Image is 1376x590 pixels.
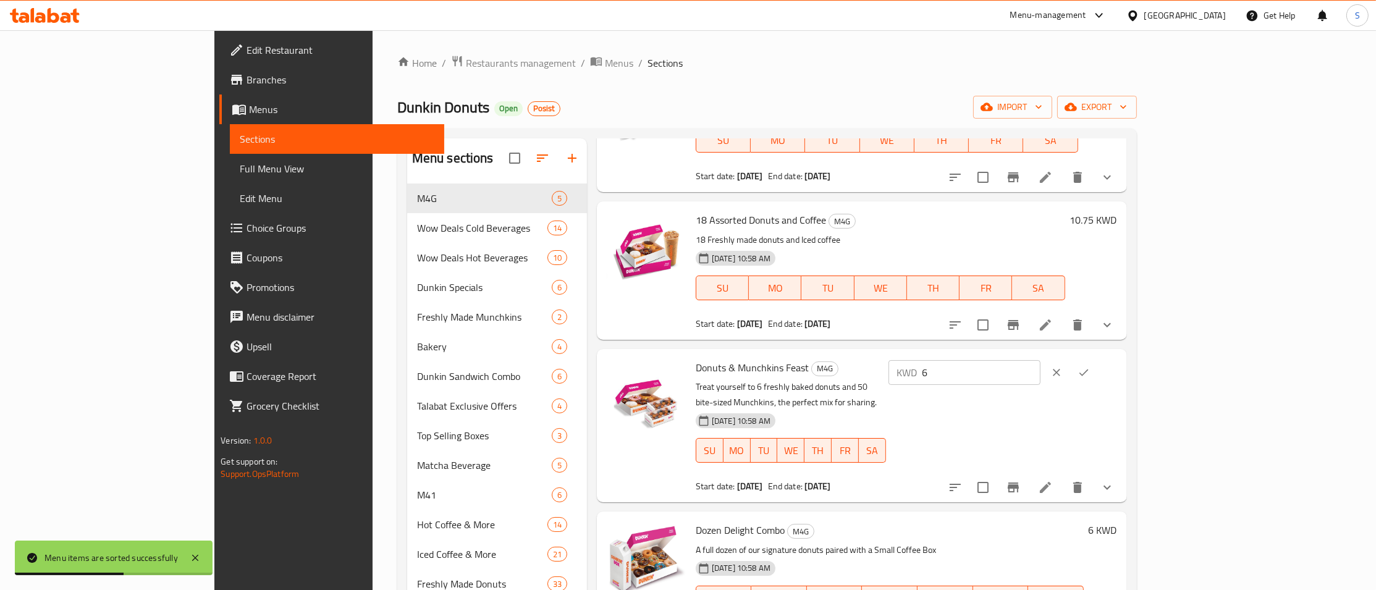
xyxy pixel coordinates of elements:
span: S [1355,9,1360,22]
span: 4 [552,341,567,353]
span: SA [1028,132,1073,150]
span: M41 [417,487,552,502]
button: show more [1092,162,1122,192]
span: Iced Coffee & More [417,547,547,562]
a: Sections [230,124,444,154]
span: TH [912,279,955,297]
span: SU [701,442,719,460]
input: Please enter price [922,360,1041,385]
button: show more [1092,473,1122,502]
span: 5 [552,193,567,204]
p: A full dozen of our signature donuts paired with a Small Coffee Box [696,542,1084,558]
a: Coverage Report [219,361,444,391]
button: ok [1070,359,1097,386]
a: Edit menu item [1038,170,1053,185]
span: export [1067,99,1127,115]
span: Dunkin Sandwich Combo [417,369,552,384]
svg: Show Choices [1100,318,1115,332]
a: Grocery Checklist [219,391,444,421]
button: TH [914,128,969,153]
span: WE [782,442,800,460]
a: Branches [219,65,444,95]
span: 14 [548,519,567,531]
button: TH [907,276,960,300]
div: Wow Deals Cold Beverages14 [407,213,587,243]
div: Menu-management [1010,8,1086,23]
button: TU [751,438,778,463]
p: KWD [897,365,918,380]
span: 1.0.0 [253,432,272,449]
div: Matcha Beverage [417,458,552,473]
span: SU [701,132,746,150]
span: Sections [240,132,434,146]
div: M4G [829,214,856,229]
span: TU [810,132,855,150]
span: Select to update [970,474,996,500]
h6: 6 KWD [1089,521,1117,539]
span: M4G [788,525,814,539]
span: M4G [829,214,855,229]
div: items [547,250,567,265]
p: Treat yourself to 6 freshly baked donuts and 50 bite-sized Munchkins, the perfect mix for sharing. [696,379,886,410]
a: Menus [590,55,633,71]
a: Support.OpsPlatform [221,466,299,482]
span: FR [974,132,1018,150]
div: items [552,369,567,384]
b: [DATE] [737,168,763,184]
div: [GEOGRAPHIC_DATA] [1144,9,1226,22]
span: [DATE] 10:58 AM [707,562,775,574]
button: SA [1023,128,1078,153]
span: Version: [221,432,251,449]
a: Upsell [219,332,444,361]
button: Branch-specific-item [998,473,1028,502]
span: Select all sections [502,145,528,171]
span: 10 [548,252,567,264]
a: Coupons [219,243,444,272]
span: M4G [417,191,552,206]
span: Freshly Made Munchkins [417,310,552,324]
div: Dunkin Specials6 [407,272,587,302]
button: delete [1063,473,1092,502]
span: MO [756,132,800,150]
span: Sort sections [528,143,557,173]
img: Donuts & Munchkins Feast [607,359,686,438]
button: TU [801,276,854,300]
button: TU [805,128,859,153]
span: 6 [552,489,567,501]
div: items [552,339,567,354]
b: [DATE] [804,478,830,494]
div: items [547,517,567,532]
svg: Show Choices [1100,480,1115,495]
div: Freshly Made Munchkins2 [407,302,587,332]
span: 5 [552,460,567,471]
a: Menu disclaimer [219,302,444,332]
button: WE [860,128,914,153]
span: SU [701,279,744,297]
span: Restaurants management [466,56,576,70]
div: items [547,547,567,562]
div: Top Selling Boxes [417,428,552,443]
span: 14 [548,222,567,234]
div: Talabat Exclusive Offers4 [407,391,587,421]
li: / [581,56,585,70]
span: Dozen Delight Combo [696,521,785,539]
a: Edit menu item [1038,318,1053,332]
p: 18 Freshly made donuts and Iced coffee [696,232,1065,248]
button: FR [960,276,1012,300]
div: items [552,310,567,324]
button: MO [749,276,801,300]
span: TU [756,442,773,460]
div: items [552,191,567,206]
span: Select to update [970,164,996,190]
span: 33 [548,578,567,590]
span: Branches [247,72,434,87]
span: 2 [552,311,567,323]
span: 6 [552,282,567,293]
span: Upsell [247,339,434,354]
button: Branch-specific-item [998,162,1028,192]
div: Open [494,101,523,116]
span: import [983,99,1042,115]
span: Bakery [417,339,552,354]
